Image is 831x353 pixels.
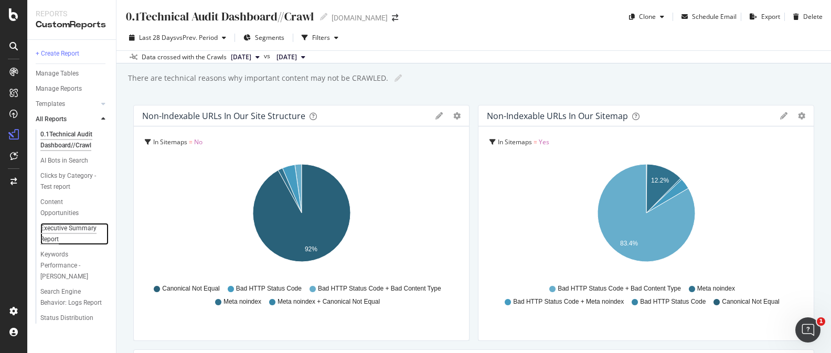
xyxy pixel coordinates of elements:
[697,284,735,293] span: Meta noindex
[36,8,108,19] div: Reports
[817,317,825,326] span: 1
[640,297,706,306] span: Bad HTTP Status Code
[539,137,549,146] span: Yes
[558,284,681,293] span: Bad HTTP Status Code + Bad Content Type
[264,51,272,61] span: vs
[153,137,187,146] span: In Sitemaps
[36,48,109,59] a: + Create Report
[236,284,302,293] span: Bad HTTP Status Code
[639,12,656,21] div: Clone
[40,155,109,166] a: AI Bots in Search
[789,8,823,25] button: Delete
[36,68,109,79] a: Manage Tables
[798,112,805,120] div: gear
[278,297,380,306] span: Meta noindex + Canonical Not Equal
[305,245,317,253] text: 92%
[40,313,93,324] div: Status Distribution
[625,8,668,25] button: Clone
[677,8,737,25] button: Schedule Email
[276,52,297,62] span: 2025 Sep. 8th
[320,13,327,20] i: Edit report name
[40,197,109,219] a: Content Opportunities
[36,114,67,125] div: All Reports
[272,51,310,63] button: [DATE]
[487,111,628,121] div: Non-Indexable URLs in our sitemap
[392,14,398,22] div: arrow-right-arrow-left
[36,48,79,59] div: + Create Report
[142,52,227,62] div: Data crossed with the Crawls
[36,114,98,125] a: All Reports
[722,297,779,306] span: Canonical Not Equal
[40,313,109,324] a: Status Distribution
[620,240,638,247] text: 83.4%
[498,137,532,146] span: In Sitemaps
[36,99,65,110] div: Templates
[133,105,470,341] div: Non-Indexable URLs in our Site StructuregeargearIn Sitemaps = NoA chart.Canonical Not EqualBad HT...
[36,68,79,79] div: Manage Tables
[40,129,109,151] a: 0.1Technical Audit Dashboard//Crawl
[176,33,218,42] span: vs Prev. Period
[395,74,402,82] i: Edit report name
[40,286,102,308] div: Search Engine Behavior: Logs Report
[162,284,219,293] span: Canonical Not Equal
[40,223,109,245] a: Executive Summary Report
[453,112,461,120] div: gear
[127,73,388,83] div: There are technical reasons why important content may not be CRAWLED.
[223,297,261,306] span: Meta noindex
[125,8,314,25] div: 0.1Technical Audit Dashboard//Crawl
[478,105,814,341] div: Non-Indexable URLs in our sitemapgeargearIn Sitemaps = YesA chart.Bad HTTP Status Code + Bad Cont...
[513,297,624,306] span: Bad HTTP Status Code + Meta noindex
[651,177,669,184] text: 12.2%
[227,51,264,63] button: [DATE]
[40,197,99,219] div: Content Opportunities
[40,286,109,308] a: Search Engine Behavior: Logs Report
[239,29,289,46] button: Segments
[40,223,100,245] div: Executive Summary Report
[312,33,330,42] div: Filters
[40,249,103,282] div: Keywords Performance - Rachel WIP
[139,33,176,42] span: Last 28 Days
[534,137,537,146] span: =
[692,12,737,21] div: Schedule Email
[142,111,305,121] div: Non-Indexable URLs in our Site Structure
[803,12,823,21] div: Delete
[318,284,441,293] span: Bad HTTP Status Code + Bad Content Type
[36,19,108,31] div: CustomReports
[36,99,98,110] a: Templates
[297,29,343,46] button: Filters
[125,29,230,46] button: Last 28 DaysvsPrev. Period
[487,158,805,280] svg: A chart.
[40,155,88,166] div: AI Bots in Search
[231,52,251,62] span: 2025 Oct. 13th
[194,137,203,146] span: No
[40,170,101,192] div: Clicks by Category -Test report
[795,317,821,343] iframe: Intercom live chat
[255,33,284,42] span: Segments
[142,158,461,280] svg: A chart.
[745,8,780,25] button: Export
[761,12,780,21] div: Export
[36,83,109,94] a: Manage Reports
[189,137,193,146] span: =
[332,13,388,23] div: [DOMAIN_NAME]
[40,249,109,282] a: Keywords Performance - [PERSON_NAME]
[36,83,82,94] div: Manage Reports
[40,129,102,151] div: 0.1Technical Audit Dashboard//Crawl
[40,170,109,192] a: Clicks by Category -Test report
